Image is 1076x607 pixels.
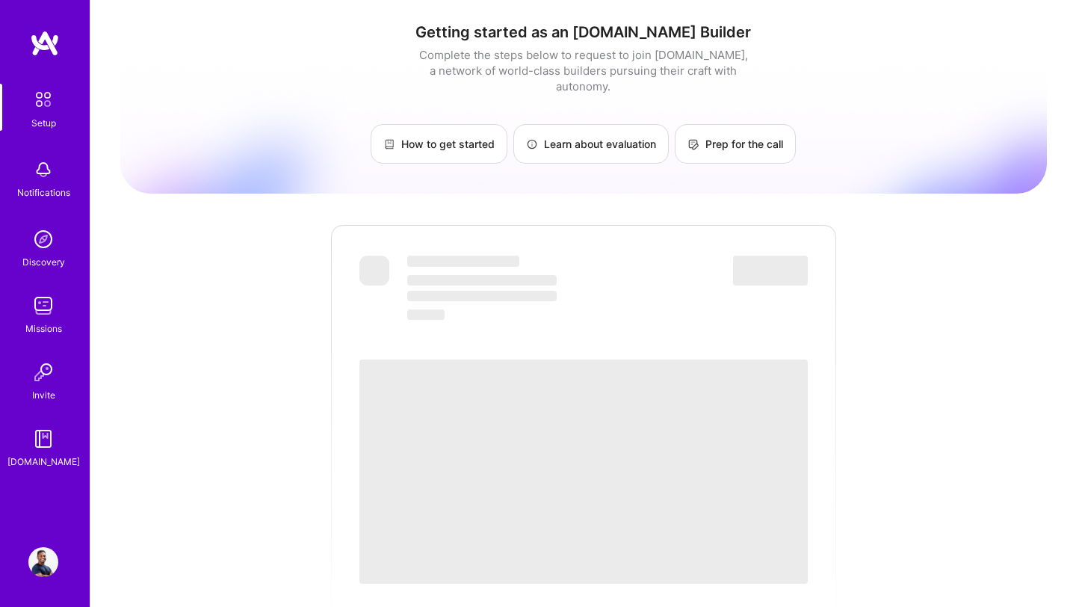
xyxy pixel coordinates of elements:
[687,138,699,150] img: Prep for the call
[28,84,59,115] img: setup
[25,321,62,336] div: Missions
[371,124,507,164] a: How to get started
[359,256,389,286] span: ‌
[31,115,56,131] div: Setup
[407,275,557,286] span: ‌
[415,47,752,94] div: Complete the steps below to request to join [DOMAIN_NAME], a network of world-class builders purs...
[30,30,60,57] img: logo
[359,360,808,584] span: ‌
[407,256,519,267] span: ‌
[28,357,58,387] img: Invite
[407,309,445,320] span: ‌
[28,424,58,454] img: guide book
[407,291,557,301] span: ‌
[28,155,58,185] img: bell
[526,138,538,150] img: Learn about evaluation
[733,256,808,286] span: ‌
[7,454,80,469] div: [DOMAIN_NAME]
[28,547,58,577] img: User Avatar
[513,124,669,164] a: Learn about evaluation
[28,224,58,254] img: discovery
[17,185,70,200] div: Notifications
[32,387,55,403] div: Invite
[25,547,62,577] a: User Avatar
[28,291,58,321] img: teamwork
[120,23,1047,41] h1: Getting started as an [DOMAIN_NAME] Builder
[383,138,395,150] img: How to get started
[675,124,796,164] a: Prep for the call
[22,254,65,270] div: Discovery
